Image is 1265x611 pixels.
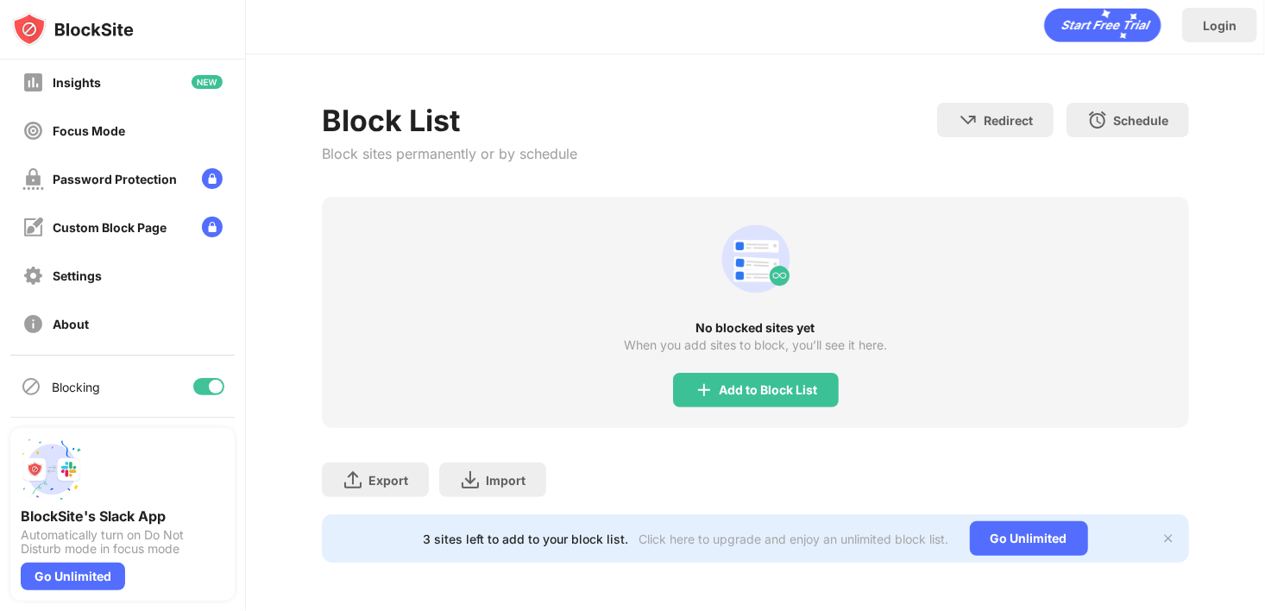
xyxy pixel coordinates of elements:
div: Add to Block List [720,383,818,397]
div: Import [486,473,526,488]
div: BlockSite's Slack App [21,507,224,525]
div: Blocking [52,380,100,394]
img: password-protection-off.svg [22,168,44,190]
div: Password Protection [53,172,177,186]
div: When you add sites to block, you’ll see it here. [624,338,887,352]
div: Settings [53,268,102,283]
div: About [53,317,89,331]
img: focus-off.svg [22,120,44,142]
img: blocking-icon.svg [21,376,41,397]
img: about-off.svg [22,313,44,335]
div: 3 sites left to add to your block list. [424,532,629,546]
div: Focus Mode [53,123,125,138]
img: settings-off.svg [22,265,44,287]
div: Block sites permanently or by schedule [322,145,577,162]
img: logo-blocksite.svg [12,12,134,47]
div: Click here to upgrade and enjoy an unlimited block list. [639,532,949,546]
div: animation [1044,8,1161,42]
div: Login [1203,18,1237,33]
div: Go Unlimited [970,521,1088,556]
img: lock-menu.svg [202,217,223,237]
img: x-button.svg [1161,532,1175,545]
div: animation [714,217,797,300]
img: lock-menu.svg [202,168,223,189]
div: Export [368,473,408,488]
img: new-icon.svg [192,75,223,89]
div: Automatically turn on Do Not Disturb mode in focus mode [21,528,224,556]
div: Custom Block Page [53,220,167,235]
div: Schedule [1113,113,1168,128]
div: Insights [53,75,101,90]
img: push-slack.svg [21,438,83,501]
div: No blocked sites yet [322,321,1189,335]
div: Go Unlimited [21,563,125,590]
img: customize-block-page-off.svg [22,217,44,238]
div: Block List [322,103,577,138]
div: Redirect [984,113,1033,128]
img: insights-off.svg [22,72,44,93]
